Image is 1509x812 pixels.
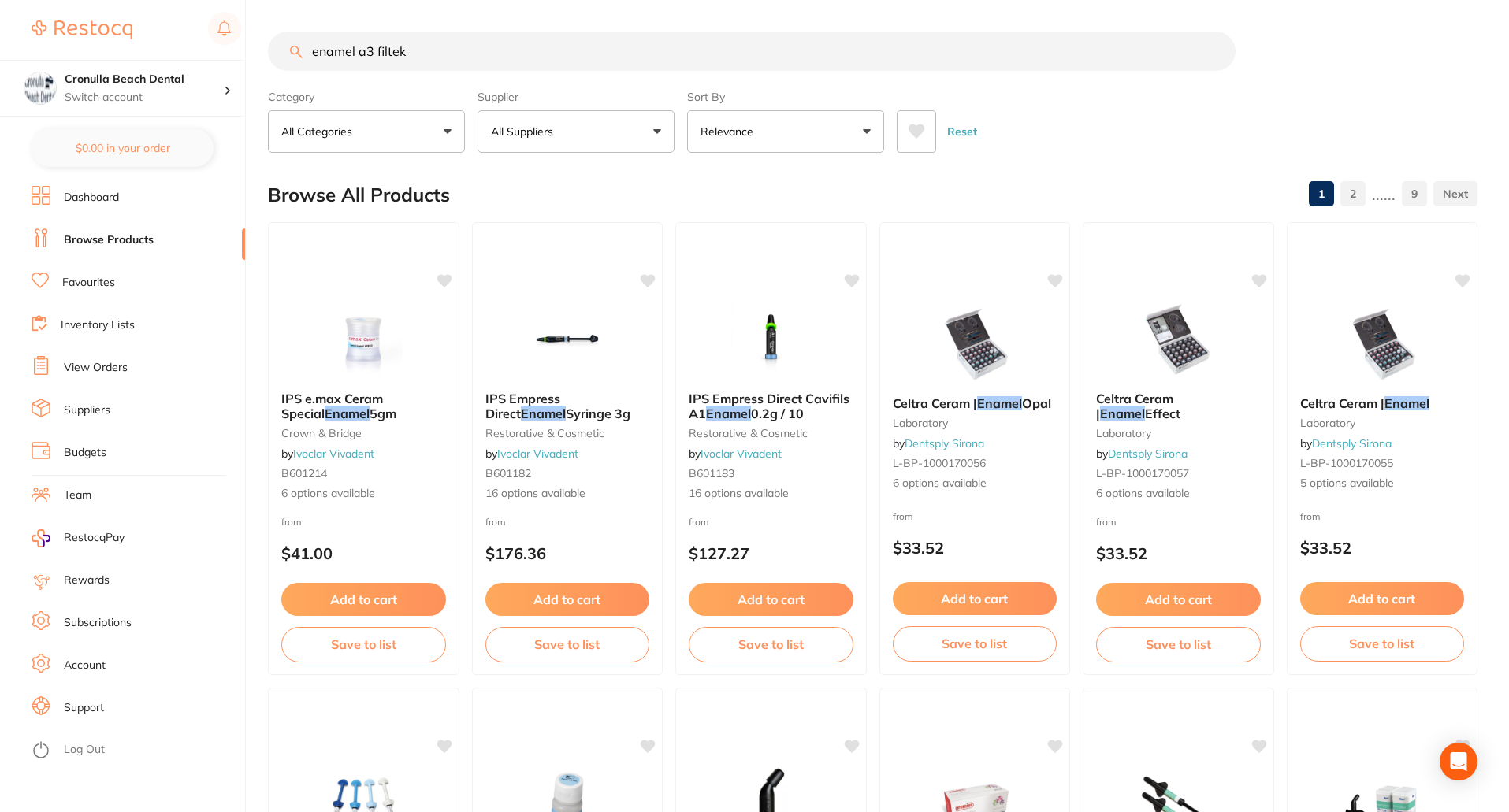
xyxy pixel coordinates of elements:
[689,544,853,562] p: $127.27
[65,72,224,87] h4: Cronulla Beach Dental
[491,124,559,139] p: All Suppliers
[281,391,383,421] span: IPS e.max Ceram Special
[281,486,446,502] span: 6 options available
[977,395,1022,411] em: Enamel
[689,486,853,502] span: 16 options available
[701,447,782,461] a: Ivoclar Vivadent
[751,406,804,421] span: 0.2g / 10
[1440,743,1477,780] div: Open Intercom Messenger
[281,544,446,562] p: $41.00
[497,447,578,461] a: Ivoclar Vivadent
[689,516,709,528] span: from
[268,110,465,153] button: All Categories
[1300,395,1384,411] span: Celtra Ceram |
[1096,544,1261,562] p: $33.52
[1402,178,1427,209] a: 9
[478,110,675,153] button: All Suppliers
[893,417,1057,429] small: laboratory
[281,447,374,461] span: by
[1300,510,1321,522] span: from
[64,573,110,588] a: Rewards
[905,436,984,450] a: Dentsply Sirona
[893,456,986,470] span: L-BP-1000170056
[64,615,132,631] a: Subscriptions
[942,110,982,153] button: Reset
[268,184,450,206] h2: Browse All Products
[1096,391,1261,421] b: Celtra Ceram | Enamel Effect
[64,488,91,503] a: Team
[689,466,734,480] span: B601183
[1096,627,1261,662] button: Save to list
[719,300,822,379] img: IPS Empress Direct Cavifils A1 Enamel 0.2g / 10
[1300,626,1465,661] button: Save to list
[689,447,782,461] span: by
[687,110,884,153] button: Relevance
[924,305,1026,384] img: Celtra Ceram | Enamel Opal
[281,427,446,439] small: crown & bridge
[293,447,374,461] a: Ivoclar Vivadent
[485,391,560,421] span: IPS Empress Direct
[61,317,135,333] a: Inventory Lists
[65,90,224,106] p: Switch account
[32,20,132,39] img: Restocq Logo
[689,391,853,421] b: IPS Empress Direct Cavifils A1 Enamel 0.2g / 10
[689,627,853,662] button: Save to list
[1300,417,1465,429] small: laboratory
[485,427,650,439] small: restorative & cosmetic
[485,627,650,662] button: Save to list
[64,530,125,546] span: RestocqPay
[281,124,359,139] p: All Categories
[687,90,884,104] label: Sort By
[485,544,650,562] p: $176.36
[1384,395,1429,411] em: Enamel
[24,72,56,104] img: Cronulla Beach Dental
[312,300,414,379] img: IPS e.max Ceram Special Enamel 5gm
[64,700,104,716] a: Support
[1309,178,1334,209] a: 1
[516,300,619,379] img: IPS Empress Direct Enamel Syringe 3g
[32,529,50,547] img: RestocqPay
[1096,447,1188,461] span: by
[1127,300,1229,379] img: Celtra Ceram | Enamel Effect
[893,626,1057,661] button: Save to list
[370,406,396,421] span: 5gm
[1145,406,1180,421] span: Effect
[521,406,566,421] em: Enamel
[1096,391,1173,421] span: Celtra Ceram |
[893,395,977,411] span: Celtra Ceram |
[1300,436,1392,450] span: by
[566,406,630,421] span: Syringe 3g
[689,391,849,421] span: IPS Empress Direct Cavifils A1
[1340,178,1366,209] a: 2
[281,466,327,480] span: B601214
[485,466,531,480] span: B601182
[1108,447,1188,461] a: Dentsply Sirona
[485,447,578,461] span: by
[893,476,1057,491] span: 6 options available
[281,391,446,421] b: IPS e.max Ceram Special Enamel 5gm
[64,190,119,206] a: Dashboard
[893,396,1057,410] b: Celtra Ceram | Enamel Opal
[1096,516,1117,528] span: from
[478,90,675,104] label: Supplier
[281,627,446,662] button: Save to list
[701,124,760,139] p: Relevance
[62,275,115,291] a: Favourites
[32,12,132,48] a: Restocq Logo
[485,516,506,528] span: from
[1096,427,1261,439] small: laboratory
[64,658,106,673] a: Account
[893,539,1057,557] p: $33.52
[485,583,650,616] button: Add to cart
[64,402,110,418] a: Suppliers
[281,583,446,616] button: Add to cart
[485,486,650,502] span: 16 options available
[1372,185,1396,203] p: ......
[485,391,650,421] b: IPS Empress Direct Enamel Syringe 3g
[893,436,984,450] span: by
[268,90,465,104] label: Category
[64,445,106,461] a: Budgets
[268,32,1236,71] input: Search Products
[1300,539,1465,557] p: $33.52
[64,232,154,248] a: Browse Products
